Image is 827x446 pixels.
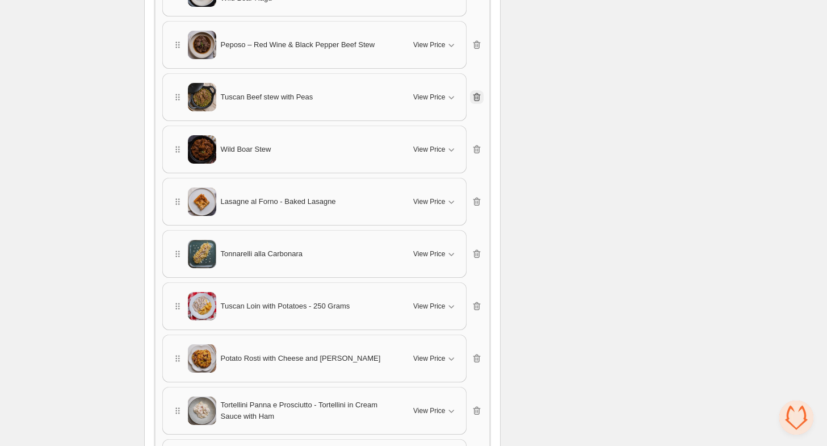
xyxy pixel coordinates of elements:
span: Tuscan Loin with Potatoes - 250 Grams [221,301,350,312]
button: View Price [406,36,463,54]
span: View Price [413,197,445,206]
span: Tortellini Panna e Prosciutto - Tortellini in Cream Sauce with Ham [221,399,400,422]
button: View Price [406,88,463,106]
span: View Price [413,354,445,363]
span: Lasagne al Forno - Baked Lasagne [221,196,336,207]
span: View Price [413,249,445,259]
button: View Price [406,245,463,263]
button: View Price [406,193,463,211]
span: View Price [413,40,445,49]
button: View Price [406,349,463,368]
span: View Price [413,302,445,311]
span: View Price [413,406,445,415]
button: View Price [406,140,463,159]
span: View Price [413,93,445,102]
span: Wild Boar Stew [221,144,271,155]
span: Tonnarelli alla Carbonara [221,248,303,260]
img: Lasagne al Forno - Baked Lasagne [188,187,216,216]
img: Tuscan Loin with Potatoes - 250 Grams [188,292,216,320]
span: View Price [413,145,445,154]
span: Tuscan Beef stew with Peas [221,91,313,103]
img: Tuscan Beef stew with Peas [188,83,216,111]
button: View Price [406,297,463,315]
img: Potato Rosti with Cheese and Speck [188,344,216,373]
span: Potato Rosti with Cheese and [PERSON_NAME] [221,353,381,364]
img: Tonnarelli alla Carbonara [188,240,216,268]
img: Tortellini Panna e Prosciutto - Tortellini in Cream Sauce with Ham [188,397,216,425]
span: Peposo – Red Wine & Black Pepper Beef Stew [221,39,375,51]
img: Peposo – Red Wine & Black Pepper Beef Stew [188,31,216,59]
div: Aprire la chat [779,401,813,435]
img: Wild Boar Stew [188,135,216,164]
button: View Price [406,402,463,420]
